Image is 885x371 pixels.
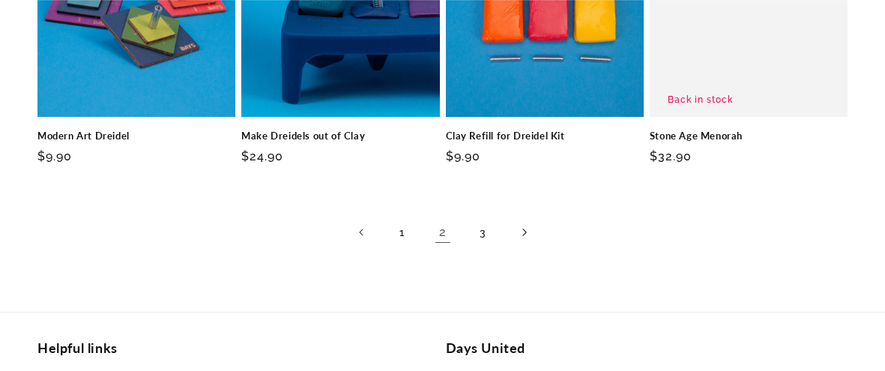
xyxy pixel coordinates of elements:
a: Next page [507,216,540,249]
a: Page 1 [386,216,419,249]
a: Modern Art Dreidel [37,130,235,142]
nav: Pagination [37,216,848,249]
h2: Helpful links [37,340,440,357]
a: Clay Refill for Dreidel Kit [446,130,644,142]
h2: Days United [446,340,848,357]
a: Page 2 [426,216,459,249]
a: Stone Age Menorah [650,130,848,142]
a: Previous page [345,216,378,249]
a: Make Dreidels out of Clay [241,130,439,142]
a: Page 3 [467,216,500,249]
